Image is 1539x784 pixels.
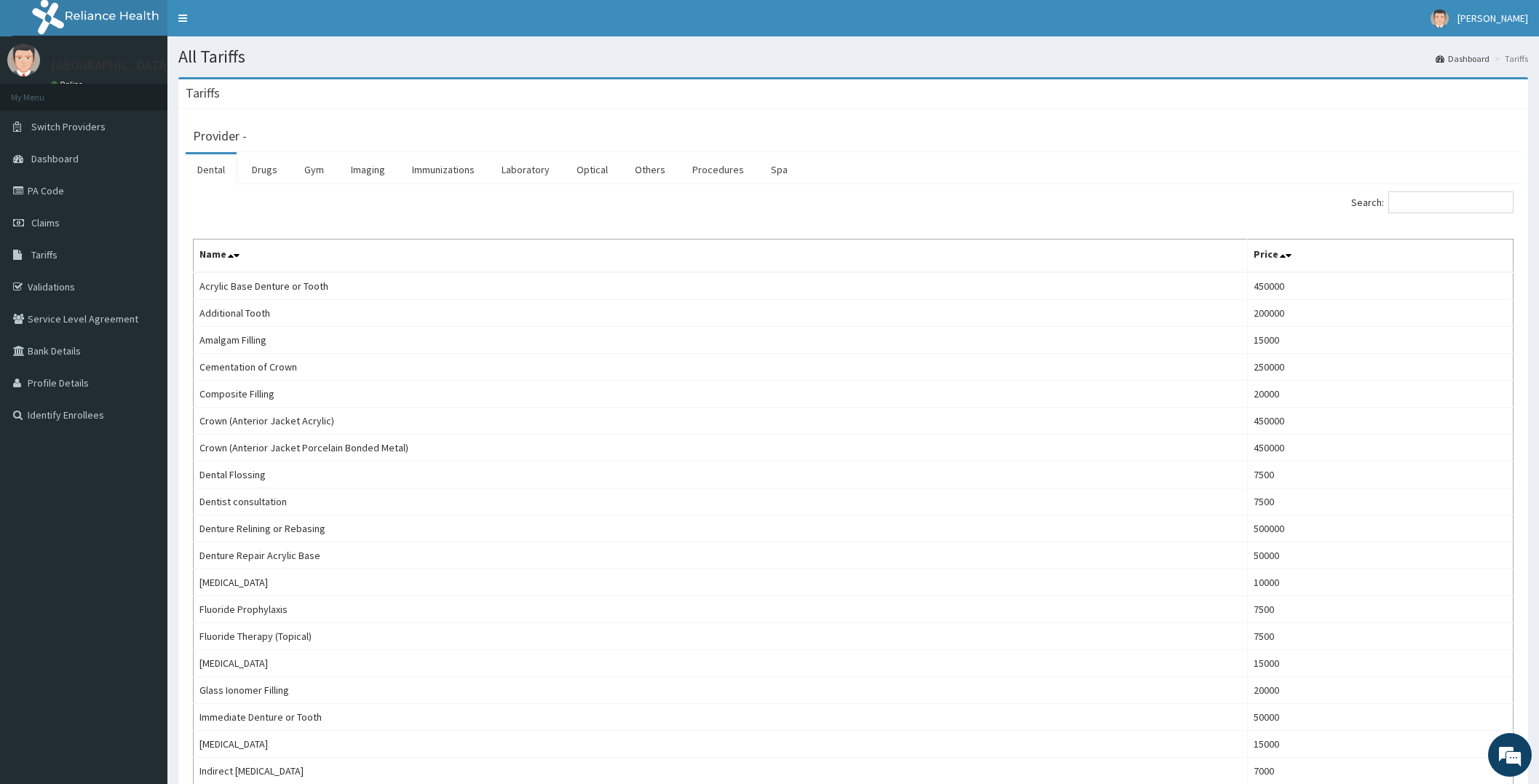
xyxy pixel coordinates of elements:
td: 10000 [1247,569,1513,596]
td: Immediate Denture or Tooth [194,704,1248,731]
td: 250000 [1247,354,1513,381]
td: 500000 [1247,515,1513,542]
span: Dashboard [31,152,79,165]
span: Switch Providers [31,120,106,133]
a: Others [623,154,677,185]
h3: Provider - [193,130,247,143]
td: 20000 [1247,677,1513,704]
td: 7500 [1247,596,1513,623]
h3: Tariffs [186,87,220,100]
li: Tariffs [1491,52,1528,65]
td: 450000 [1247,272,1513,300]
a: Drugs [240,154,289,185]
td: 7500 [1247,623,1513,650]
td: 15000 [1247,650,1513,677]
td: 50000 [1247,542,1513,569]
input: Search: [1388,191,1514,213]
td: Dental Flossing [194,462,1248,488]
td: Dentist consultation [194,488,1248,515]
td: Amalgam Filling [194,327,1248,354]
a: Laboratory [490,154,561,185]
td: 7500 [1247,462,1513,488]
img: User Image [7,44,40,76]
td: Denture Repair Acrylic Base [194,542,1248,569]
td: 20000 [1247,381,1513,408]
a: Spa [759,154,799,185]
td: Denture Relining or Rebasing [194,515,1248,542]
a: Procedures [681,154,756,185]
a: Dashboard [1436,52,1489,65]
td: Acrylic Base Denture or Tooth [194,272,1248,300]
a: Dental [186,154,237,185]
img: User Image [1431,9,1449,28]
th: Name [194,239,1248,273]
label: Search: [1351,191,1514,213]
td: 200000 [1247,300,1513,327]
td: Glass Ionomer Filling [194,677,1248,704]
td: Additional Tooth [194,300,1248,327]
td: Composite Filling [194,381,1248,408]
td: 50000 [1247,704,1513,731]
a: Immunizations [400,154,486,185]
td: [MEDICAL_DATA] [194,650,1248,677]
td: [MEDICAL_DATA] [194,731,1248,758]
td: 7500 [1247,488,1513,515]
td: [MEDICAL_DATA] [194,569,1248,596]
a: Imaging [339,154,397,185]
span: [PERSON_NAME] [1457,12,1528,25]
a: Gym [293,154,336,185]
td: Crown (Anterior Jacket Acrylic) [194,408,1248,435]
td: 450000 [1247,408,1513,435]
a: Online [51,79,86,90]
span: Claims [31,216,60,229]
td: Fluoride Prophylaxis [194,596,1248,623]
p: [GEOGRAPHIC_DATA] ABUJA [51,59,210,72]
td: Cementation of Crown [194,354,1248,381]
h1: All Tariffs [178,47,1528,66]
td: Crown (Anterior Jacket Porcelain Bonded Metal) [194,435,1248,462]
span: Tariffs [31,248,58,261]
a: Optical [565,154,620,185]
td: 15000 [1247,327,1513,354]
td: 450000 [1247,435,1513,462]
th: Price [1247,239,1513,273]
td: Fluoride Therapy (Topical) [194,623,1248,650]
td: 15000 [1247,731,1513,758]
